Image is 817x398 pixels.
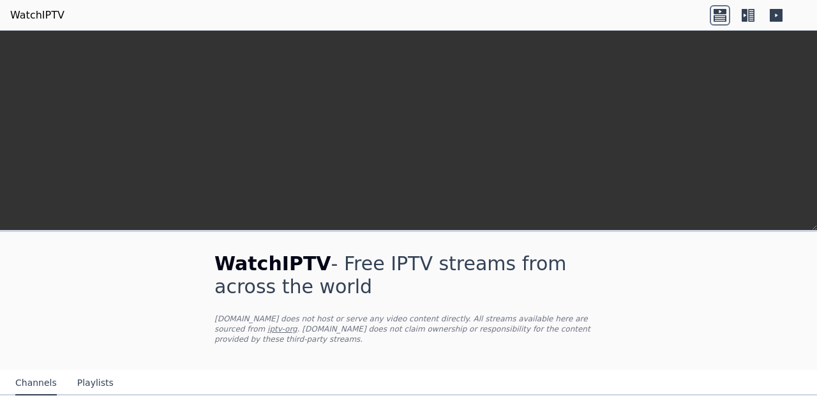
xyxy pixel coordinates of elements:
[267,325,297,333] a: iptv-org
[15,371,57,395] button: Channels
[10,8,64,23] a: WatchIPTV
[214,314,603,344] p: [DOMAIN_NAME] does not host or serve any video content directly. All streams available here are s...
[214,252,603,298] h1: - Free IPTV streams from across the world
[214,252,331,275] span: WatchIPTV
[77,371,114,395] button: Playlists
